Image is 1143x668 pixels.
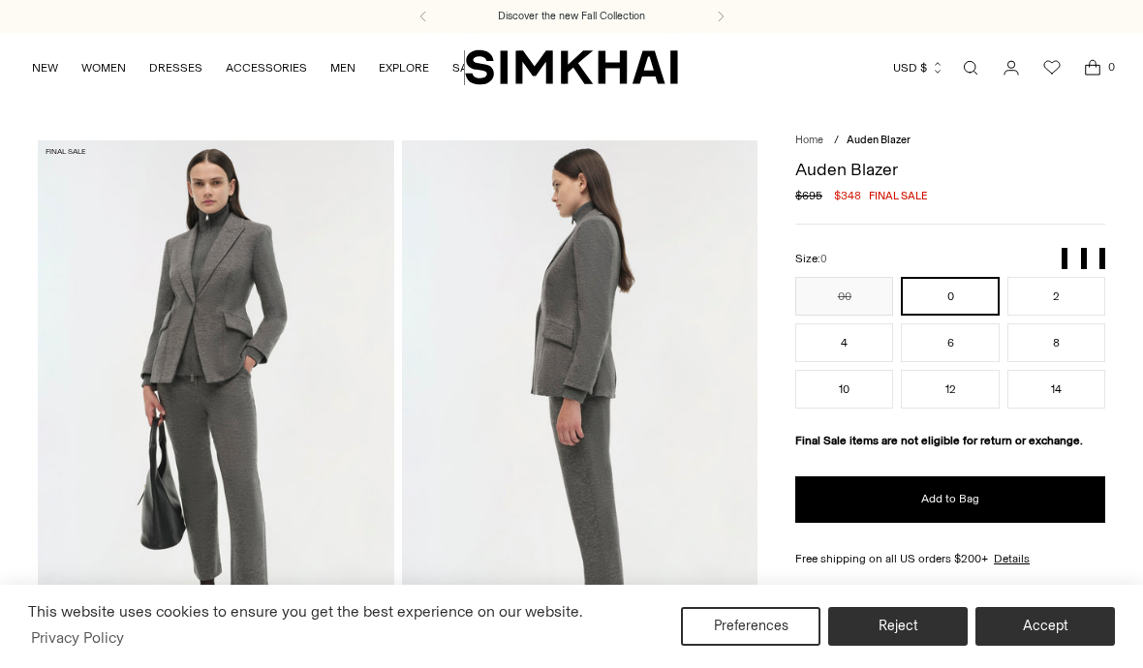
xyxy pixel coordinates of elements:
a: Privacy Policy (opens in a new tab) [28,623,127,653]
nav: breadcrumbs [795,133,1105,149]
a: ACCESSORIES [226,46,307,89]
label: Size: [795,250,827,268]
span: Auden Blazer [847,134,911,146]
button: 6 [901,323,999,362]
button: Accept [975,607,1115,646]
button: 0 [901,277,999,316]
a: SALE [452,46,481,89]
a: Open search modal [951,48,990,87]
span: This website uses cookies to ensure you get the best experience on our website. [28,602,583,621]
s: $695 [795,187,822,204]
button: 10 [795,370,893,409]
div: Free shipping on all US orders $200+ [795,550,1105,567]
a: Discover the new Fall Collection [498,9,645,24]
a: Home [795,134,823,146]
div: / [834,133,839,149]
a: Details [994,550,1030,567]
strong: Final Sale items are not eligible for return or exchange. [795,434,1083,447]
a: Go to the account page [992,48,1031,87]
button: 8 [1007,323,1105,362]
a: Wishlist [1033,48,1071,87]
span: 0 [1102,58,1120,76]
button: 4 [795,323,893,362]
a: SIMKHAI [465,48,678,86]
span: $348 [834,187,861,204]
button: 14 [1007,370,1105,409]
button: 00 [795,277,893,316]
button: Reject [828,607,968,646]
button: Add to Bag [795,476,1105,523]
span: Add to Bag [921,491,979,507]
button: Preferences [681,607,820,646]
a: Open cart modal [1073,48,1112,87]
a: NEW [32,46,58,89]
button: 2 [1007,277,1105,316]
button: 12 [901,370,999,409]
span: 0 [820,253,827,265]
h1: Auden Blazer [795,161,1105,178]
a: EXPLORE [379,46,429,89]
button: USD $ [893,46,944,89]
a: WOMEN [81,46,126,89]
a: DRESSES [149,46,202,89]
a: MEN [330,46,355,89]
